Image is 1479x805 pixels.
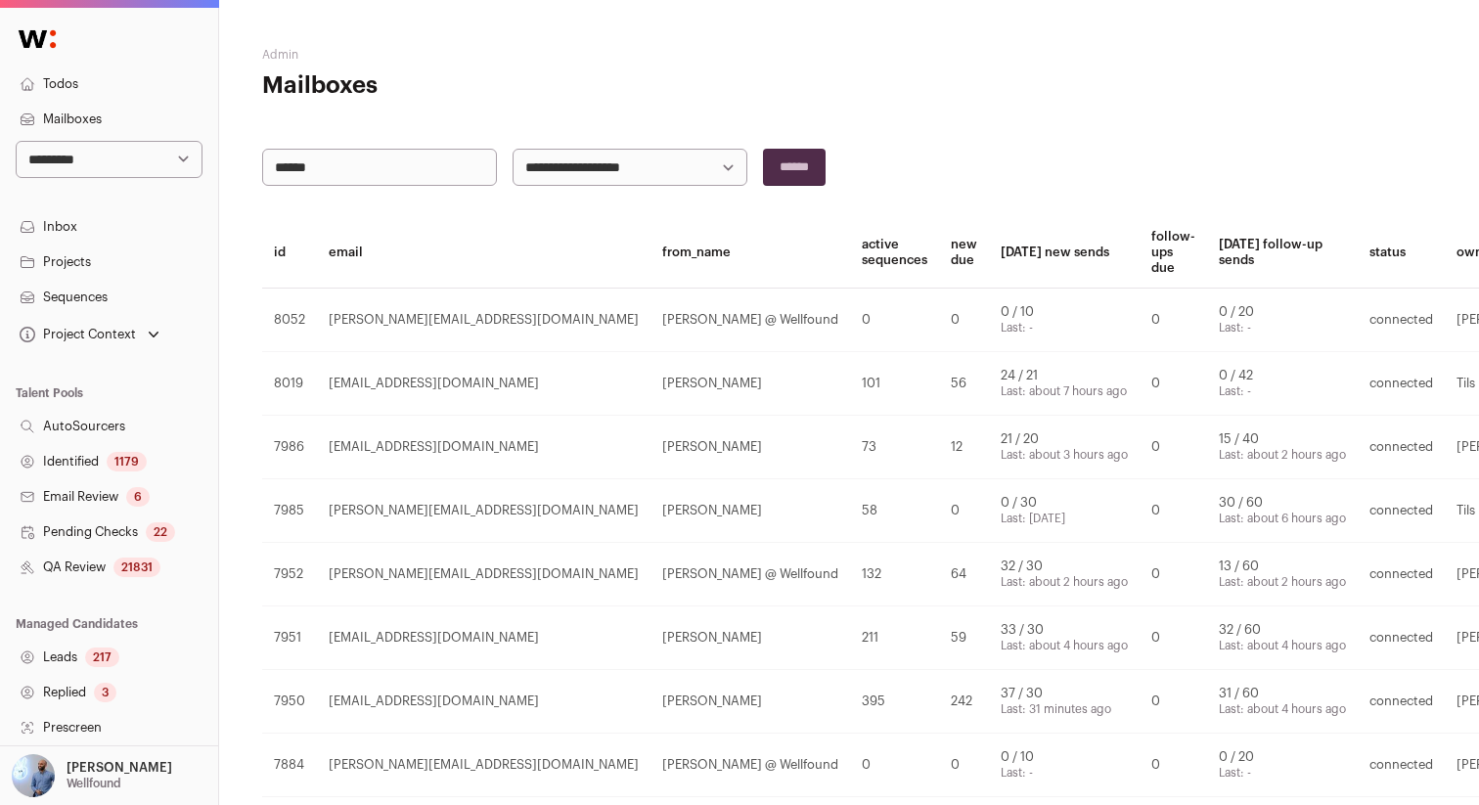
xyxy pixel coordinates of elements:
td: connected [1358,352,1445,416]
td: 58 [850,479,939,543]
div: Last: - [1219,383,1346,399]
td: 33 / 30 [989,606,1140,670]
td: connected [1358,606,1445,670]
div: Last: about 4 hours ago [1001,638,1128,653]
td: 0 [1140,352,1207,416]
th: status [1358,217,1445,289]
td: 0 / 42 [1207,352,1358,416]
td: 8019 [262,352,317,416]
div: Last: about 2 hours ago [1219,574,1346,590]
td: 7951 [262,606,317,670]
td: 37 / 30 [989,670,1140,734]
td: 0 / 10 [989,734,1140,797]
th: [DATE] new sends [989,217,1140,289]
div: 217 [85,648,119,667]
td: [PERSON_NAME] @ Wellfound [650,289,850,352]
td: [PERSON_NAME][EMAIL_ADDRESS][DOMAIN_NAME] [317,289,650,352]
td: 32 / 60 [1207,606,1358,670]
p: Wellfound [67,776,121,791]
td: [EMAIL_ADDRESS][DOMAIN_NAME] [317,606,650,670]
td: 31 / 60 [1207,670,1358,734]
td: [PERSON_NAME][EMAIL_ADDRESS][DOMAIN_NAME] [317,543,650,606]
td: 0 [939,734,989,797]
div: Last: - [1219,320,1346,335]
td: 8052 [262,289,317,352]
td: 13 / 60 [1207,543,1358,606]
td: [EMAIL_ADDRESS][DOMAIN_NAME] [317,670,650,734]
td: 0 [1140,289,1207,352]
td: 0 [850,289,939,352]
td: connected [1358,734,1445,797]
td: 0 [1140,416,1207,479]
td: 0 [1140,606,1207,670]
td: connected [1358,543,1445,606]
td: 0 [1140,543,1207,606]
th: id [262,217,317,289]
div: Last: about 3 hours ago [1001,447,1128,463]
div: 22 [146,522,175,542]
td: 7884 [262,734,317,797]
a: Admin [262,49,298,61]
div: Last: [DATE] [1001,511,1128,526]
td: 242 [939,670,989,734]
td: 0 [939,289,989,352]
td: 7952 [262,543,317,606]
td: 12 [939,416,989,479]
div: 6 [126,487,150,507]
td: 59 [939,606,989,670]
td: connected [1358,479,1445,543]
td: 30 / 60 [1207,479,1358,543]
td: 101 [850,352,939,416]
h1: Mailboxes [262,70,653,102]
div: 3 [94,683,116,702]
td: connected [1358,416,1445,479]
td: 0 / 20 [1207,289,1358,352]
td: [PERSON_NAME] [650,606,850,670]
button: Open dropdown [16,321,163,348]
td: 0 [1140,479,1207,543]
td: [PERSON_NAME] @ Wellfound [650,734,850,797]
td: 0 / 30 [989,479,1140,543]
td: 132 [850,543,939,606]
div: Last: - [1219,765,1346,781]
td: 0 / 10 [989,289,1140,352]
th: [DATE] follow-up sends [1207,217,1358,289]
td: [PERSON_NAME] [650,670,850,734]
td: connected [1358,289,1445,352]
td: 0 [939,479,989,543]
td: 395 [850,670,939,734]
div: Last: about 2 hours ago [1001,574,1128,590]
div: Last: about 2 hours ago [1219,447,1346,463]
td: 64 [939,543,989,606]
td: 211 [850,606,939,670]
div: Project Context [16,327,136,342]
th: from_name [650,217,850,289]
div: Last: about 4 hours ago [1219,638,1346,653]
td: [PERSON_NAME][EMAIL_ADDRESS][DOMAIN_NAME] [317,734,650,797]
div: Last: about 4 hours ago [1219,701,1346,717]
td: [PERSON_NAME][EMAIL_ADDRESS][DOMAIN_NAME] [317,479,650,543]
td: [PERSON_NAME] @ Wellfound [650,543,850,606]
p: [PERSON_NAME] [67,760,172,776]
td: 0 [1140,670,1207,734]
td: 15 / 40 [1207,416,1358,479]
div: Last: - [1001,765,1128,781]
th: new due [939,217,989,289]
div: Last: - [1001,320,1128,335]
th: email [317,217,650,289]
div: 21831 [113,558,160,577]
td: connected [1358,670,1445,734]
td: 7985 [262,479,317,543]
td: 21 / 20 [989,416,1140,479]
th: active sequences [850,217,939,289]
td: 0 / 20 [1207,734,1358,797]
td: 32 / 30 [989,543,1140,606]
div: 1179 [107,452,147,471]
td: 24 / 21 [989,352,1140,416]
td: [EMAIL_ADDRESS][DOMAIN_NAME] [317,352,650,416]
td: 7986 [262,416,317,479]
img: 97332-medium_jpg [12,754,55,797]
td: 56 [939,352,989,416]
div: Last: about 6 hours ago [1219,511,1346,526]
td: 0 [850,734,939,797]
